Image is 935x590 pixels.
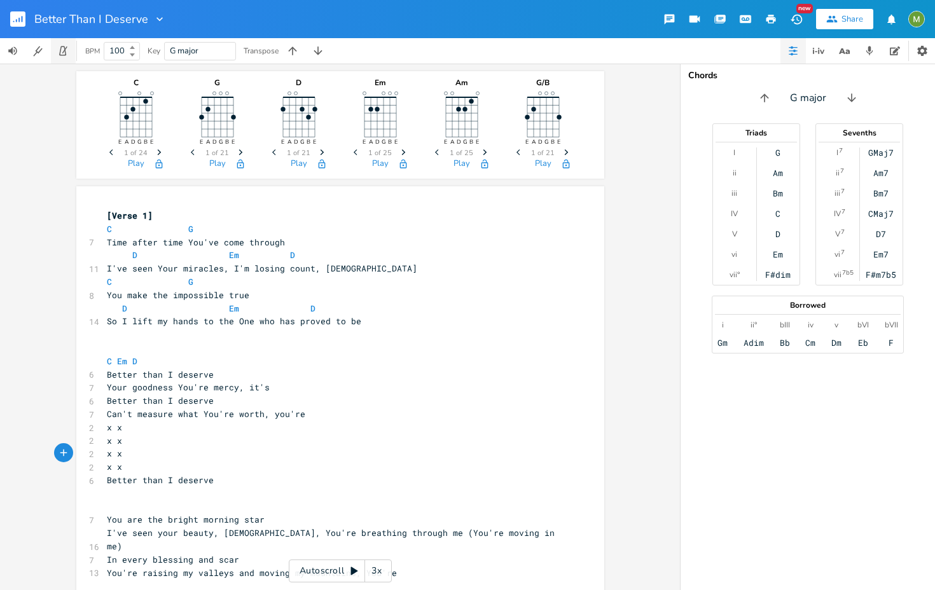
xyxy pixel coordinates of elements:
[394,138,397,146] text: E
[469,138,473,146] text: B
[362,138,365,146] text: E
[381,138,385,146] text: G
[731,188,737,198] div: iii
[124,149,148,156] span: 1 of 24
[858,338,868,348] div: Eb
[300,138,304,146] text: G
[430,79,494,86] div: Am
[531,138,536,146] text: A
[544,138,548,146] text: G
[107,474,214,486] span: Better than I deserve
[841,13,863,25] div: Share
[873,168,889,178] div: Am7
[107,315,361,327] span: So I lift my hands to the One who has proved to be
[34,13,148,25] span: Better Than I Deserve
[839,146,843,156] sup: 7
[107,381,270,393] span: Your goodness You're mercy, it's
[267,79,331,86] div: D
[218,138,223,146] text: G
[835,249,840,259] div: vi
[312,138,315,146] text: E
[475,138,478,146] text: E
[107,210,153,221] span: [Verse 1]
[124,138,128,146] text: A
[688,71,927,80] div: Chords
[107,567,397,579] span: You're raising my valleys and moving my mountains, You're
[784,8,809,31] button: New
[107,461,122,472] span: x x
[731,249,737,259] div: vi
[773,249,783,259] div: Em
[143,138,147,146] text: B
[107,422,122,433] span: x x
[128,159,144,170] button: Play
[732,229,737,239] div: V
[199,138,202,146] text: E
[306,138,310,146] text: B
[557,138,560,146] text: E
[816,9,873,29] button: Share
[836,147,838,158] div: I
[107,223,112,235] span: C
[188,276,193,287] span: G
[537,138,542,146] text: D
[130,138,135,146] text: D
[212,138,216,146] text: D
[107,369,214,380] span: Better than I deserve
[287,149,310,156] span: 1 of 21
[450,138,454,146] text: A
[132,355,137,367] span: D
[730,270,740,280] div: vii°
[293,138,298,146] text: D
[831,338,841,348] div: Dm
[118,138,121,146] text: E
[835,188,840,198] div: iii
[225,138,228,146] text: B
[511,79,575,86] div: G/B
[107,408,305,420] span: Can't measure what You're worth, you're
[731,209,738,219] div: IV
[744,338,764,348] div: Adim
[229,249,239,261] span: Em
[841,227,845,237] sup: 7
[291,159,307,170] button: Play
[205,149,229,156] span: 1 of 21
[107,448,122,459] span: x x
[834,270,841,280] div: vii
[840,166,844,176] sup: 7
[188,223,193,235] span: G
[841,186,845,196] sup: 7
[122,303,127,314] span: D
[841,207,845,217] sup: 7
[456,138,461,146] text: D
[873,188,889,198] div: Bm7
[835,320,838,330] div: v
[107,514,265,525] span: You are the bright morning star
[868,147,894,158] div: GMaj7
[289,559,392,582] div: Autoscroll
[368,138,373,146] text: A
[104,79,168,86] div: C
[280,138,284,146] text: E
[796,4,813,13] div: New
[908,11,925,27] img: Mik Sivak
[372,159,389,170] button: Play
[349,79,412,86] div: Em
[780,320,790,330] div: bIII
[816,129,903,137] div: Sevenths
[713,129,800,137] div: Triads
[717,338,728,348] div: Gm
[531,149,555,156] span: 1 of 21
[209,159,226,170] button: Play
[107,355,112,367] span: C
[733,168,737,178] div: ii
[107,263,417,274] span: I've seen Your miracles, I'm losing count, [DEMOGRAPHIC_DATA]
[876,229,886,239] div: D7
[889,338,894,348] div: F
[857,320,869,330] div: bVI
[117,355,127,367] span: Em
[866,270,896,280] div: F#m7b5
[454,159,470,170] button: Play
[535,159,551,170] button: Play
[773,168,783,178] div: Am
